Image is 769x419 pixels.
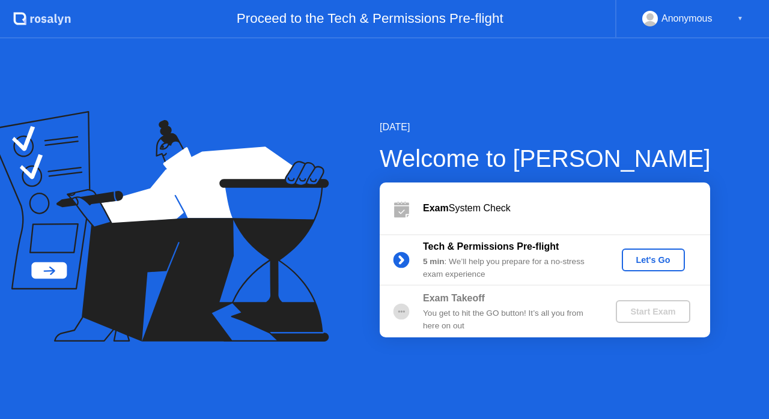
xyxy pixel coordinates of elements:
[423,257,445,266] b: 5 min
[423,256,596,280] div: : We’ll help you prepare for a no-stress exam experience
[380,140,711,176] div: Welcome to [PERSON_NAME]
[423,307,596,332] div: You get to hit the GO button! It’s all you from here on out
[627,255,680,265] div: Let's Go
[423,203,449,213] b: Exam
[661,11,713,26] div: Anonymous
[622,249,685,271] button: Let's Go
[423,241,559,252] b: Tech & Permissions Pre-flight
[737,11,743,26] div: ▼
[423,201,710,216] div: System Check
[423,293,485,303] b: Exam Takeoff
[616,300,690,323] button: Start Exam
[380,120,711,134] div: [DATE]
[621,307,685,316] div: Start Exam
